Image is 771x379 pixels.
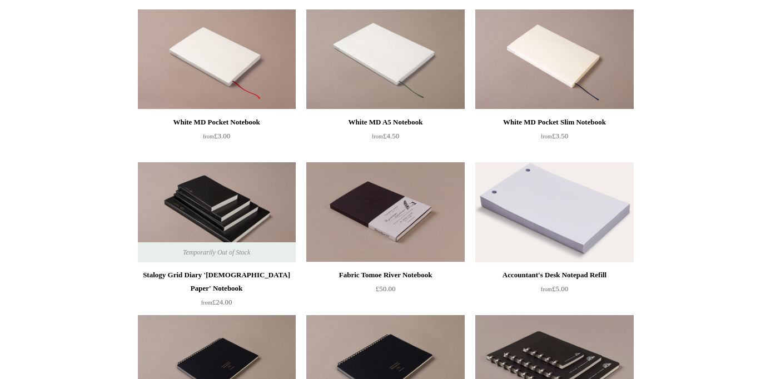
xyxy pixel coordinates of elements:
div: Fabric Tomoe River Notebook [309,268,461,282]
a: Fabric Tomoe River Notebook £50.00 [306,268,464,314]
img: Accountant's Desk Notepad Refill [475,162,633,262]
span: £3.50 [541,132,568,140]
a: White MD A5 Notebook White MD A5 Notebook [306,9,464,109]
span: £50.00 [376,285,396,293]
img: Stalogy Grid Diary 'Bible Paper' Notebook [138,162,296,262]
a: Stalogy Grid Diary 'Bible Paper' Notebook Stalogy Grid Diary 'Bible Paper' Notebook Temporarily O... [138,162,296,262]
a: White MD Pocket Slim Notebook from£3.50 [475,116,633,161]
span: from [541,286,552,292]
a: White MD Pocket Notebook from£3.00 [138,116,296,161]
div: White MD Pocket Slim Notebook [478,116,630,129]
img: White MD Pocket Slim Notebook [475,9,633,109]
span: from [372,133,383,139]
a: Accountant's Desk Notepad Refill Accountant's Desk Notepad Refill [475,162,633,262]
div: White MD A5 Notebook [309,116,461,129]
div: Accountant's Desk Notepad Refill [478,268,630,282]
span: £24.00 [201,298,232,306]
a: White MD A5 Notebook from£4.50 [306,116,464,161]
span: £3.00 [203,132,230,140]
a: Stalogy Grid Diary '[DEMOGRAPHIC_DATA] Paper' Notebook from£24.00 [138,268,296,314]
span: Temporarily Out of Stock [172,242,261,262]
div: Stalogy Grid Diary '[DEMOGRAPHIC_DATA] Paper' Notebook [141,268,293,295]
img: Fabric Tomoe River Notebook [306,162,464,262]
div: White MD Pocket Notebook [141,116,293,129]
span: £5.00 [541,285,568,293]
a: Fabric Tomoe River Notebook Fabric Tomoe River Notebook [306,162,464,262]
span: from [201,300,212,306]
span: from [203,133,214,139]
a: White MD Pocket Notebook White MD Pocket Notebook [138,9,296,109]
a: Accountant's Desk Notepad Refill from£5.00 [475,268,633,314]
img: White MD Pocket Notebook [138,9,296,109]
span: from [541,133,552,139]
a: White MD Pocket Slim Notebook White MD Pocket Slim Notebook [475,9,633,109]
img: White MD A5 Notebook [306,9,464,109]
span: £4.50 [372,132,399,140]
